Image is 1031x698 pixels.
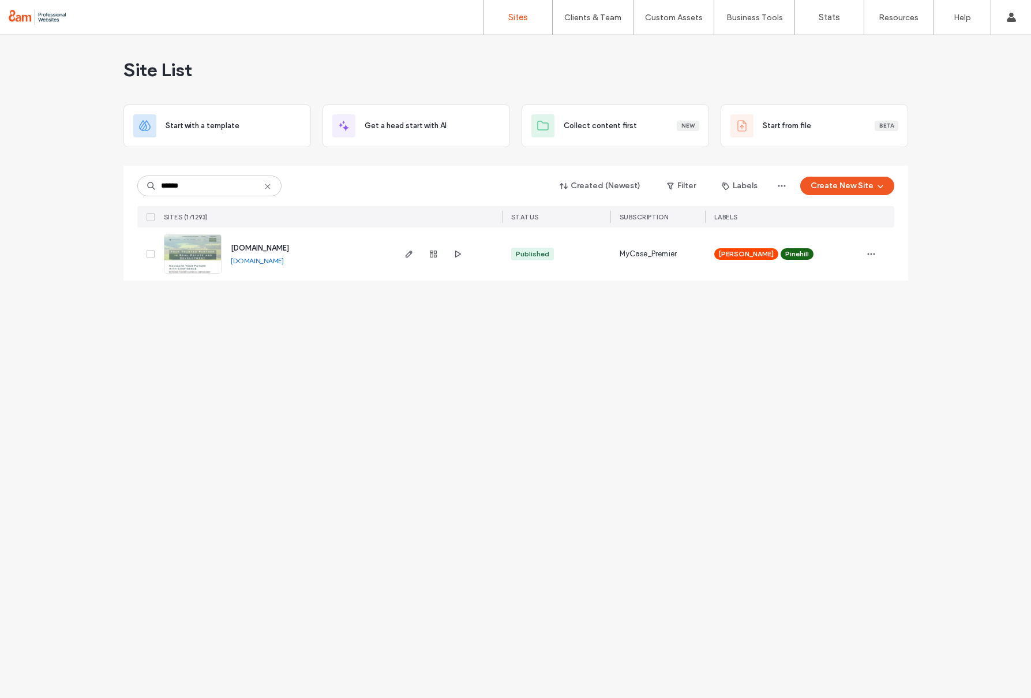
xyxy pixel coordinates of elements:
div: New [677,121,699,131]
div: Beta [875,121,898,131]
span: Pinehill [785,249,809,259]
a: [DOMAIN_NAME] [231,244,289,252]
button: Filter [655,177,707,195]
span: Collect content first [564,120,637,132]
span: [PERSON_NAME] [719,249,774,259]
label: Help [954,13,971,23]
label: Sites [508,12,528,23]
label: Stats [819,12,840,23]
button: Created (Newest) [550,177,651,195]
button: Labels [712,177,768,195]
span: SITES (1/1293) [164,213,208,221]
div: Get a head start with AI [323,104,510,147]
span: SUBSCRIPTION [620,213,669,221]
div: Start from fileBeta [721,104,908,147]
label: Business Tools [726,13,783,23]
label: Clients & Team [564,13,621,23]
span: Get a head start with AI [365,120,447,132]
span: Start with a template [166,120,239,132]
span: STATUS [511,213,539,221]
label: Resources [879,13,918,23]
div: Start with a template [123,104,311,147]
span: Site List [123,58,192,81]
button: Create New Site [800,177,894,195]
label: Custom Assets [645,13,703,23]
span: Start from file [763,120,811,132]
a: [DOMAIN_NAME] [231,256,284,265]
span: Help [27,8,50,18]
span: LABELS [714,213,738,221]
span: MyCase_Premier [620,248,677,260]
div: Collect content firstNew [522,104,709,147]
div: Published [516,249,549,259]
